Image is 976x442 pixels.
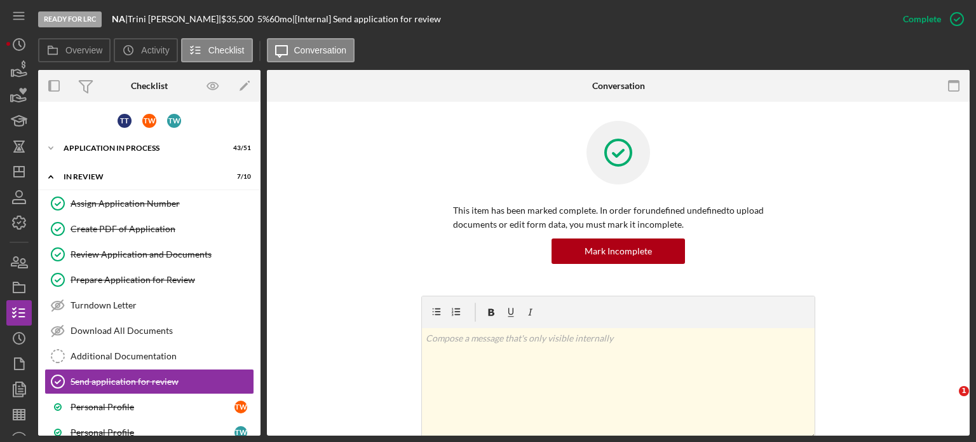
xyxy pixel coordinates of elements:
div: Assign Application Number [71,198,254,209]
div: | [112,14,128,24]
div: T T [118,114,132,128]
div: Send application for review [71,376,254,387]
b: NA [112,13,125,24]
label: Checklist [208,45,245,55]
div: Conversation [592,81,645,91]
div: Trini [PERSON_NAME] | [128,14,221,24]
p: This item has been marked complete. In order for undefined undefined to upload documents or edit ... [453,204,783,232]
a: Additional Documentation [44,343,254,369]
div: Personal Profile [71,402,234,412]
div: Create PDF of Application [71,224,254,234]
div: Complete [903,6,941,32]
div: Application In Process [64,144,219,152]
a: Prepare Application for Review [44,267,254,293]
div: Additional Documentation [71,351,254,361]
div: Prepare Application for Review [71,275,254,285]
a: Create PDF of Application [44,216,254,242]
div: 43 / 51 [228,144,251,152]
button: Overview [38,38,111,62]
a: Personal ProfileTW [44,394,254,420]
div: T W [234,401,247,413]
span: $35,500 [221,13,254,24]
div: T W [167,114,181,128]
div: Personal Profile [71,427,234,438]
button: Mark Incomplete [552,238,685,264]
div: Checklist [131,81,168,91]
span: 1 [959,386,969,396]
div: Download All Documents [71,326,254,336]
div: T W [142,114,156,128]
button: Checklist [181,38,253,62]
div: Review Application and Documents [71,249,254,259]
button: Activity [114,38,177,62]
div: 60 mo [269,14,292,24]
div: Ready for LRC [38,11,102,27]
a: Assign Application Number [44,191,254,216]
div: | [Internal] Send application for review [292,14,441,24]
a: Turndown Letter [44,293,254,318]
div: Mark Incomplete [585,238,652,264]
button: Conversation [267,38,355,62]
button: Complete [890,6,970,32]
div: T W [234,426,247,439]
iframe: Intercom live chat [933,386,963,417]
label: Activity [141,45,169,55]
a: Review Application and Documents [44,242,254,267]
a: Download All Documents [44,318,254,343]
div: 5 % [257,14,269,24]
div: Turndown Letter [71,300,254,310]
div: In Review [64,173,219,181]
a: Send application for review [44,369,254,394]
label: Overview [65,45,102,55]
div: 7 / 10 [228,173,251,181]
label: Conversation [294,45,347,55]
